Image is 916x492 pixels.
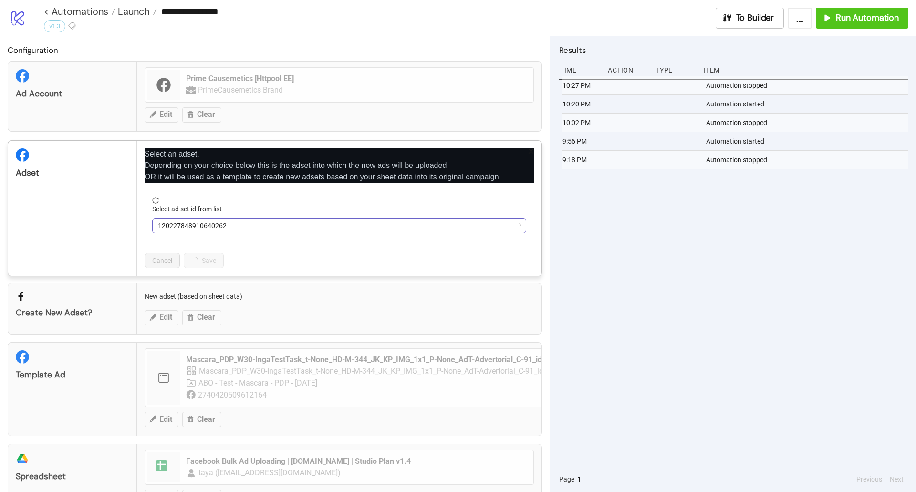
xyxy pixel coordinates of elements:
span: Run Automation [836,12,899,23]
label: Select ad set id from list [152,204,228,214]
div: Type [655,61,696,79]
p: Select an adset. Depending on your choice below this is the adset into which the new ads will be ... [145,148,534,183]
div: Item [703,61,908,79]
button: To Builder [716,8,784,29]
span: close [528,148,534,155]
button: 1 [574,474,584,484]
div: 10:27 PM [562,76,603,94]
button: Next [887,474,906,484]
div: 9:18 PM [562,151,603,169]
div: 10:20 PM [562,95,603,113]
h2: Results [559,44,908,56]
button: ... [788,8,812,29]
div: v1.3 [44,20,65,32]
span: 120227848910640262 [158,219,520,233]
div: Automation stopped [705,114,911,132]
button: Cancel [145,253,180,268]
button: Previous [854,474,885,484]
div: Automation started [705,132,911,150]
div: Action [607,61,648,79]
div: 10:02 PM [562,114,603,132]
a: Launch [115,7,157,16]
div: Time [559,61,600,79]
span: Launch [115,5,150,18]
div: Adset [16,167,129,178]
span: reload [152,197,526,204]
div: 9:56 PM [562,132,603,150]
div: Automation started [705,95,911,113]
button: Run Automation [816,8,908,29]
span: To Builder [736,12,774,23]
button: Save [184,253,224,268]
div: Automation stopped [705,151,911,169]
div: Automation stopped [705,76,911,94]
span: loading [514,222,522,230]
a: < Automations [44,7,115,16]
span: Page [559,474,574,484]
h2: Configuration [8,44,542,56]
